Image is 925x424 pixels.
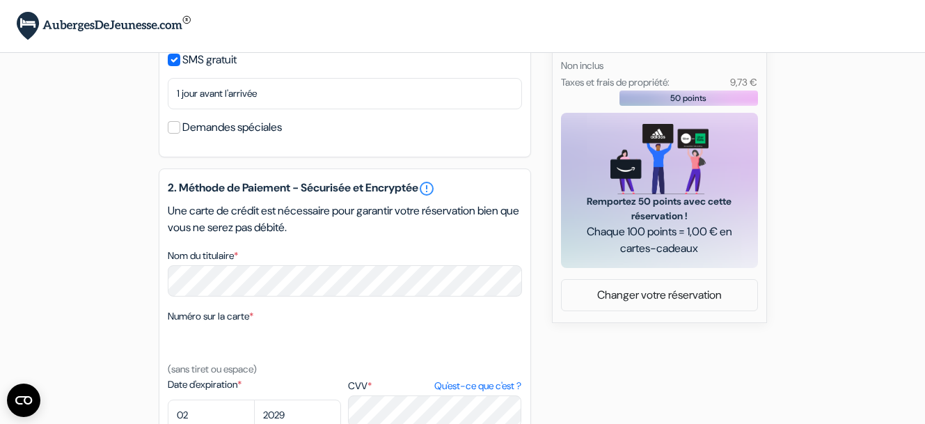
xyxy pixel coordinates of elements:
[168,203,522,236] p: Une carte de crédit est nécessaire pour garantir votre réservation bien que vous ne serez pas déb...
[434,379,521,393] a: Qu'est-ce que c'est ?
[578,194,741,223] span: Remportez 50 points avec cette réservation !
[418,180,435,197] a: error_outline
[182,118,282,137] label: Demandes spéciales
[610,124,709,194] img: gift_card_hero_new.png
[168,309,253,324] label: Numéro sur la carte
[168,363,257,375] small: (sans tiret ou espace)
[730,76,757,88] small: 9,73 €
[670,92,706,104] span: 50 points
[562,282,757,308] a: Changer votre réservation
[7,384,40,417] button: CMP-Widget öffnen
[561,59,603,72] small: Non inclus
[168,249,238,263] label: Nom du titulaire
[17,12,191,40] img: AubergesDeJeunesse.com
[168,180,522,197] h5: 2. Méthode de Paiement - Sécurisée et Encryptée
[168,377,341,392] label: Date d'expiration
[561,76,670,88] small: Taxes et frais de propriété:
[578,223,741,257] span: Chaque 100 points = 1,00 € en cartes-cadeaux
[348,379,521,393] label: CVV
[182,50,237,70] label: SMS gratuit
